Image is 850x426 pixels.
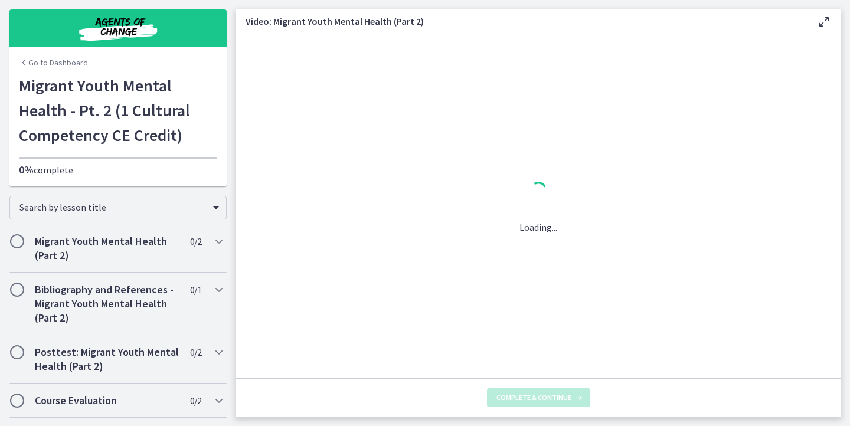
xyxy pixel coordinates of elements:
span: Complete & continue [496,393,571,402]
div: Search by lesson title [9,196,227,219]
span: 0 / 2 [190,394,201,408]
span: 0 / 1 [190,283,201,297]
p: complete [19,163,217,177]
h2: Bibliography and References - Migrant Youth Mental Health (Part 2) [35,283,179,325]
img: Agents of Change [47,14,189,42]
div: 1 [519,179,557,206]
h2: Migrant Youth Mental Health (Part 2) [35,234,179,263]
span: Search by lesson title [19,201,207,213]
span: 0% [19,163,34,176]
span: 0 / 2 [190,234,201,248]
span: 0 / 2 [190,345,201,359]
h2: Posttest: Migrant Youth Mental Health (Part 2) [35,345,179,373]
button: Complete & continue [487,388,590,407]
h2: Course Evaluation [35,394,179,408]
p: Loading... [519,220,557,234]
h1: Migrant Youth Mental Health - Pt. 2 (1 Cultural Competency CE Credit) [19,73,217,148]
h3: Video: Migrant Youth Mental Health (Part 2) [246,14,798,28]
a: Go to Dashboard [19,57,88,68]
